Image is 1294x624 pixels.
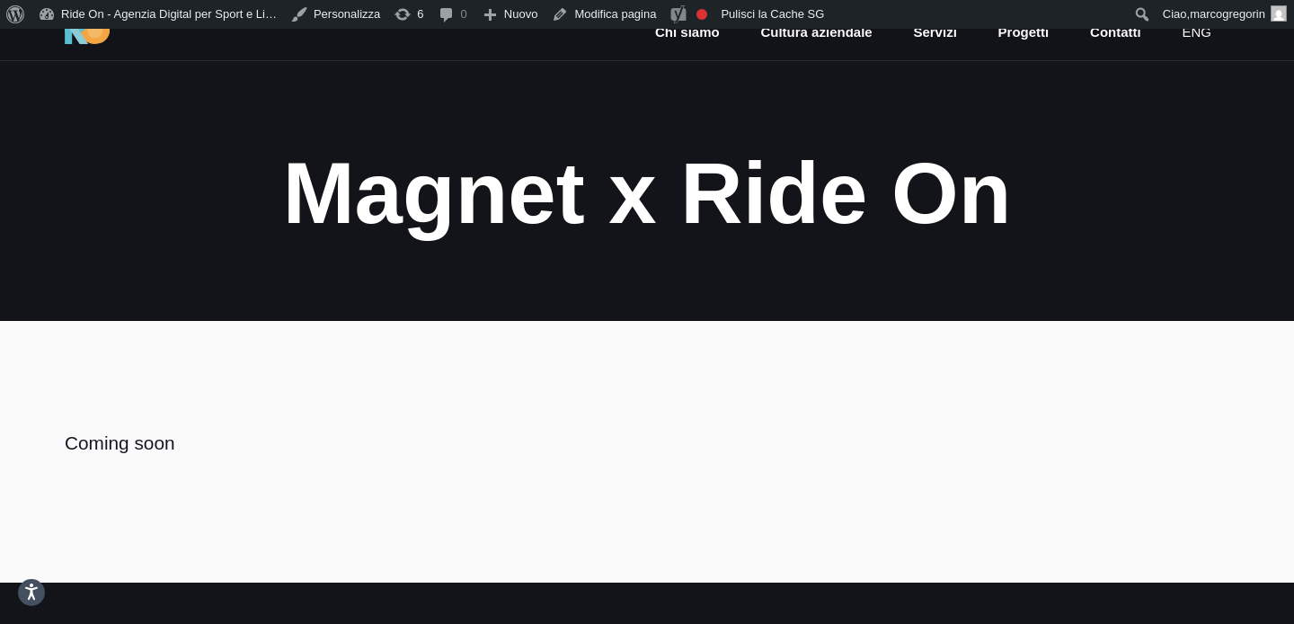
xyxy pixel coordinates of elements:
[997,22,1051,43] a: Progetti
[65,16,110,45] img: Ride On Agency
[696,9,707,20] div: La frase chiave non è stata impostata
[911,22,958,43] a: Servizi
[108,146,1186,241] div: Magnet x Ride On
[65,429,1229,457] p: Coming soon
[758,22,873,43] a: Cultura aziendale
[653,22,722,43] a: Chi siamo
[1180,22,1213,43] a: eng
[1088,22,1143,43] a: Contatti
[1190,7,1265,21] span: marcogregorin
